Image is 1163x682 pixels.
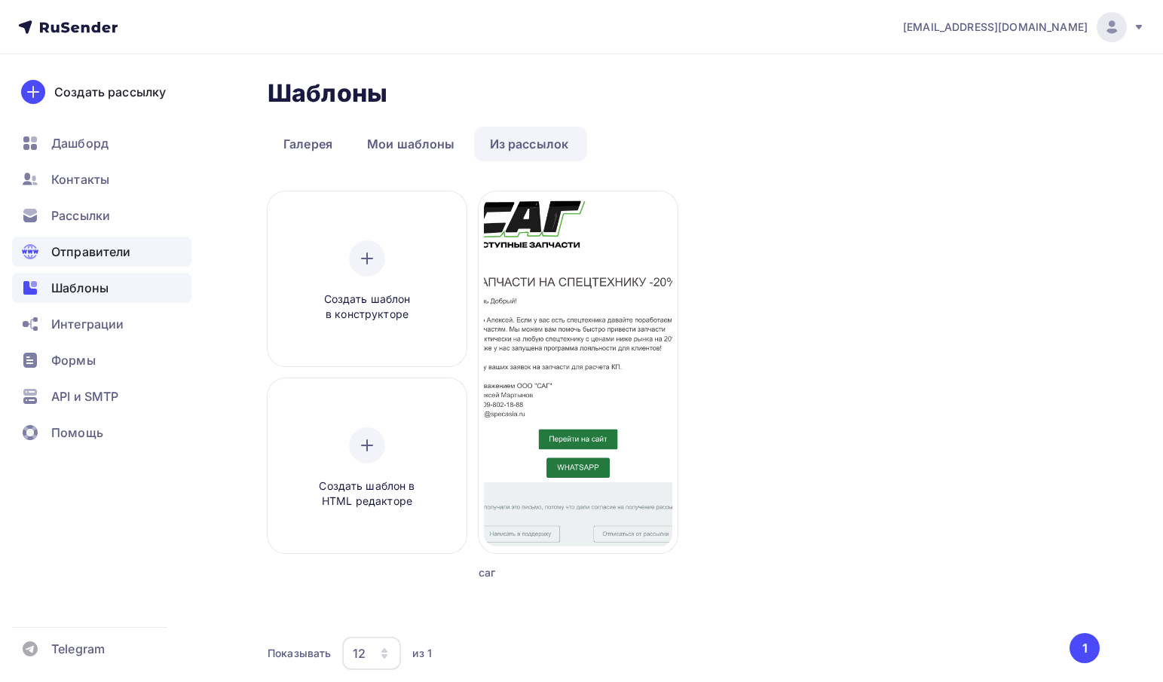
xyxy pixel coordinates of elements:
h2: Шаблоны [268,78,387,109]
span: Создать шаблон в HTML редакторе [295,479,439,509]
span: Формы [51,351,96,369]
span: Рассылки [51,206,110,225]
span: Контакты [51,170,109,188]
span: Отправители [51,243,131,261]
div: Показывать [268,646,331,661]
a: [EMAIL_ADDRESS][DOMAIN_NAME] [903,12,1145,42]
a: Рассылки [12,200,191,231]
div: Создать рассылку [54,83,166,101]
span: Telegram [51,640,105,658]
a: Контакты [12,164,191,194]
span: Помощь [51,424,103,442]
div: саг [479,565,628,580]
button: Go to page 1 [1070,633,1100,663]
a: Галерея [268,127,348,161]
span: Дашборд [51,134,109,152]
span: Создать шаблон в конструкторе [295,292,439,323]
span: Шаблоны [51,279,109,297]
span: API и SMTP [51,387,118,405]
span: Интеграции [51,315,124,333]
a: Шаблоны [12,273,191,303]
div: из 1 [412,646,432,661]
a: Дашборд [12,128,191,158]
span: [EMAIL_ADDRESS][DOMAIN_NAME] [903,20,1088,35]
a: Из рассылок [474,127,585,161]
a: Отправители [12,237,191,267]
button: 12 [341,636,402,671]
ul: Pagination [1067,633,1100,663]
a: Формы [12,345,191,375]
a: Мои шаблоны [351,127,471,161]
div: 12 [353,644,366,662]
